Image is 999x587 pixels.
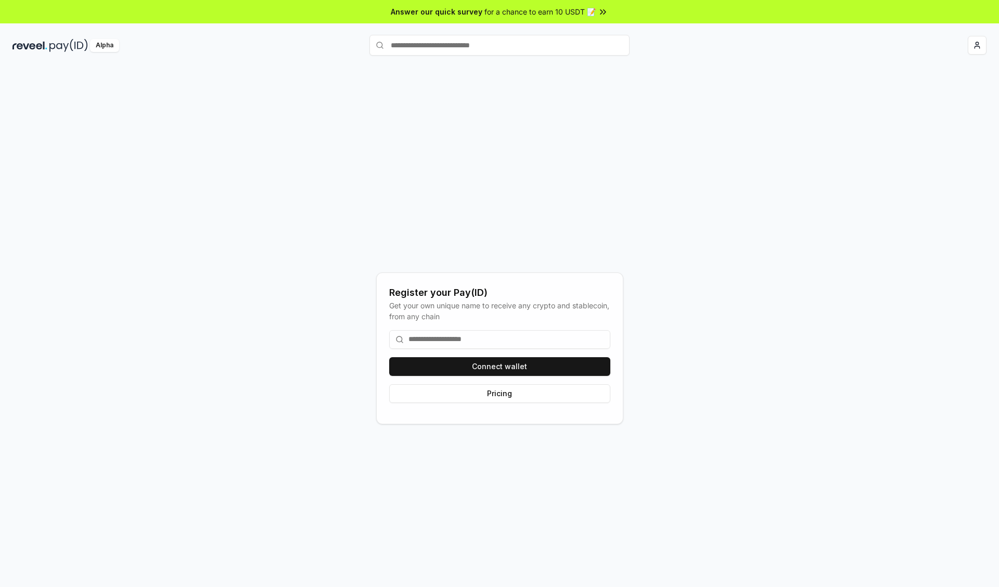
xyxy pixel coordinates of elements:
button: Connect wallet [389,357,610,376]
img: pay_id [49,39,88,52]
img: reveel_dark [12,39,47,52]
button: Pricing [389,384,610,403]
span: Answer our quick survey [391,6,482,17]
div: Alpha [90,39,119,52]
div: Get your own unique name to receive any crypto and stablecoin, from any chain [389,300,610,322]
span: for a chance to earn 10 USDT 📝 [484,6,596,17]
div: Register your Pay(ID) [389,285,610,300]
